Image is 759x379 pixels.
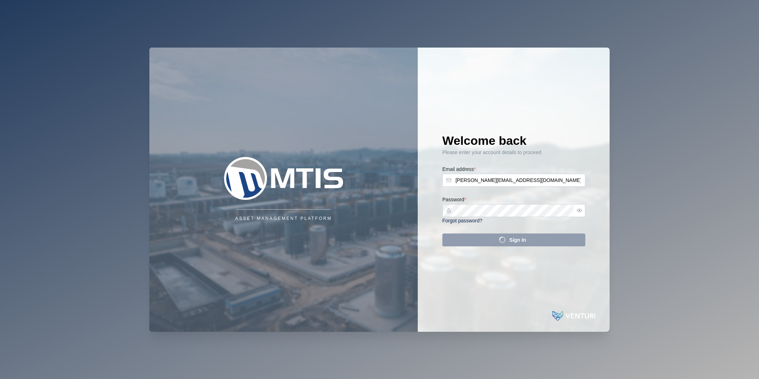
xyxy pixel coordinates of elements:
[442,218,482,223] a: Forgot password?
[442,174,585,187] input: Enter your email
[442,149,585,157] div: Please enter your account details to proceed
[442,133,585,148] h1: Welcome back
[442,166,476,173] label: Email address
[442,196,466,204] label: Password
[235,215,332,222] div: Asset Management Platform
[212,157,355,200] img: Company Logo
[552,309,595,323] img: Powered by: Venturi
